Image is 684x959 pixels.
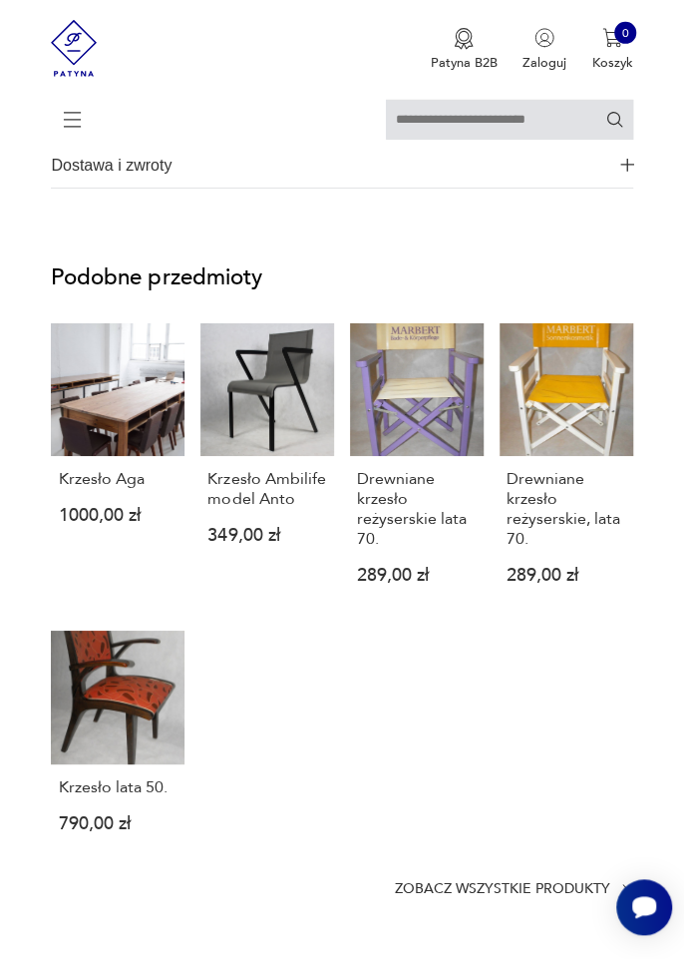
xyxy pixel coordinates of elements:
p: 790,00 zł [59,817,177,832]
img: Ikonka użytkownika [534,28,554,48]
div: 0 [614,22,636,44]
p: 1000,00 zł [59,509,177,524]
p: Drewniane krzesło reżyserskie, lata 70. [507,469,625,549]
p: Patyna B2B [430,54,497,72]
a: Krzesło Ambilife model AntoKrzesło Ambilife model Anto349,00 zł [200,323,334,616]
p: Zaloguj [522,54,566,72]
iframe: Smartsupp widget button [616,879,672,935]
a: Drewniane krzesło reżyserskie, lata 70.Drewniane krzesło reżyserskie, lata 70.289,00 zł [500,323,633,616]
a: Krzesło lata 50.Krzesło lata 50.790,00 zł [51,631,184,863]
button: Ikona plusaDostawa i zwroty [51,143,632,189]
button: 0Koszyk [592,28,633,72]
p: Podobne przedmioty [51,265,632,289]
span: Dostawa i zwroty [51,143,610,189]
p: 289,00 zł [357,569,476,584]
a: Zobacz wszystkie produkty [395,882,632,896]
p: Krzesło Aga [59,469,177,489]
a: Krzesło AgaKrzesło Aga1000,00 zł [51,323,184,616]
img: Ikona koszyka [602,28,622,48]
a: Drewniane krzesło reżyserskie lata 70.Drewniane krzesło reżyserskie lata 70.289,00 zł [350,323,484,616]
button: Patyna B2B [430,28,497,72]
button: Zaloguj [522,28,566,72]
p: Krzesło lata 50. [59,777,177,797]
button: Szukaj [605,110,624,129]
p: 289,00 zł [507,569,625,584]
img: Ikona plusa [620,158,634,172]
p: Koszyk [592,54,633,72]
img: Ikona medalu [454,28,474,50]
p: Krzesło Ambilife model Anto [207,469,326,509]
p: 349,00 zł [207,529,326,544]
p: Drewniane krzesło reżyserskie lata 70. [357,469,476,549]
p: Zobacz wszystkie produkty [395,883,610,896]
a: Ikona medaluPatyna B2B [430,28,497,72]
